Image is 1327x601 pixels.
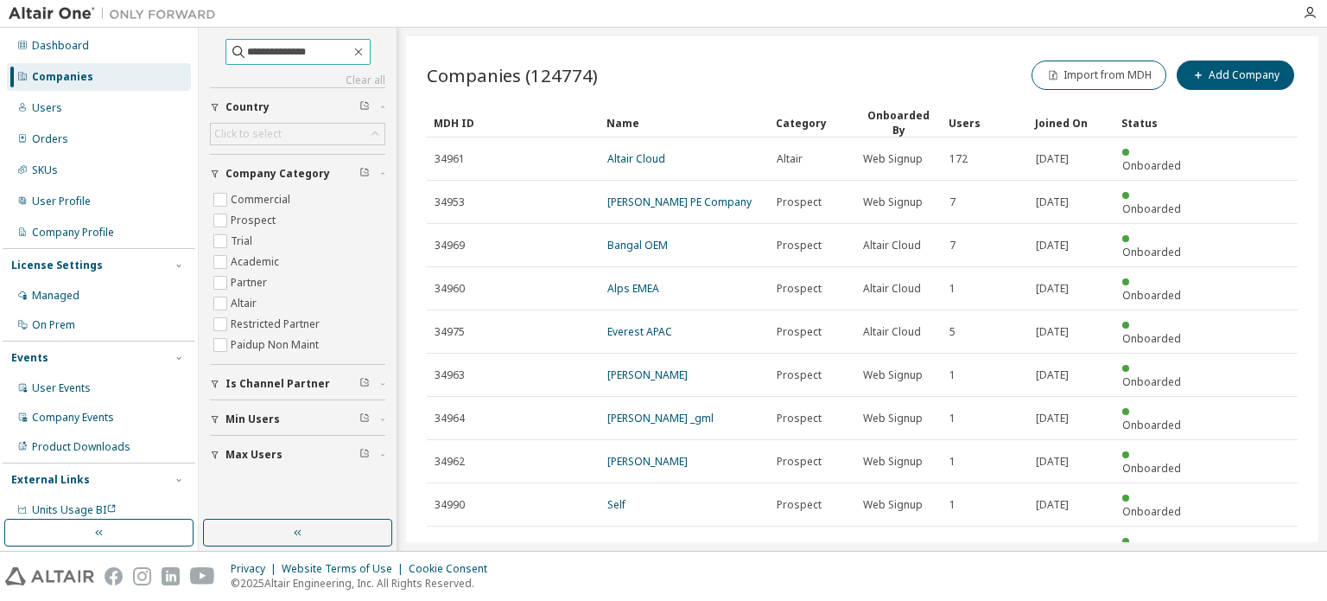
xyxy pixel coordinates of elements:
[214,127,282,141] div: Click to select
[607,281,659,296] a: Alps EMEA
[32,226,114,240] div: Company Profile
[133,567,151,585] img: instagram.svg
[231,189,294,210] label: Commercial
[863,498,923,512] span: Web Signup
[190,567,215,585] img: youtube.svg
[32,163,58,177] div: SKUs
[1035,109,1108,137] div: Joined On
[225,100,270,114] span: Country
[1122,201,1181,216] span: Onboarded
[435,541,465,555] span: 29796
[409,562,498,576] div: Cookie Consent
[435,282,465,296] span: 34960
[435,195,465,209] span: 34953
[231,562,282,576] div: Privacy
[210,400,385,438] button: Min Users
[949,152,968,166] span: 172
[225,412,280,426] span: Min Users
[607,195,752,209] a: [PERSON_NAME] PE Company
[5,567,94,585] img: altair_logo.svg
[434,109,593,137] div: MDH ID
[607,411,714,425] a: [PERSON_NAME] _gml
[32,289,79,303] div: Managed
[863,325,921,339] span: Altair Cloud
[210,88,385,126] button: Country
[225,377,330,391] span: Is Channel Partner
[777,325,822,339] span: Prospect
[435,455,465,469] span: 34962
[1122,288,1181,303] span: Onboarded
[606,109,762,137] div: Name
[162,567,180,585] img: linkedin.svg
[210,436,385,474] button: Max Users
[11,259,103,272] div: License Settings
[949,325,956,339] span: 5
[32,440,130,454] div: Product Downloads
[211,124,384,144] div: Click to select
[11,473,90,487] div: External Links
[949,498,956,512] span: 1
[607,368,688,382] a: [PERSON_NAME]
[32,502,117,517] span: Units Usage BI
[435,498,465,512] span: 34990
[1122,418,1181,432] span: Onboarded
[1036,412,1069,425] span: [DATE]
[777,455,822,469] span: Prospect
[1121,109,1194,137] div: Status
[1036,541,1069,555] span: [DATE]
[949,282,956,296] span: 1
[863,455,923,469] span: Web Signup
[231,252,283,272] label: Academic
[777,412,822,425] span: Prospect
[607,454,688,469] a: [PERSON_NAME]
[949,109,1021,137] div: Users
[359,167,370,181] span: Clear filter
[435,152,465,166] span: 34961
[435,239,465,253] span: 34969
[435,325,465,339] span: 34975
[949,239,956,253] span: 7
[863,195,923,209] span: Web Signup
[231,314,323,335] label: Restricted Partner
[607,238,668,253] a: Bangal OEM
[32,411,114,425] div: Company Events
[1122,245,1181,259] span: Onboarded
[863,368,923,382] span: Web Signup
[32,195,91,208] div: User Profile
[1036,325,1069,339] span: [DATE]
[777,368,822,382] span: Prospect
[607,497,625,512] a: Self
[32,101,62,115] div: Users
[32,39,89,53] div: Dashboard
[210,365,385,403] button: Is Channel Partner
[1122,461,1181,476] span: Onboarded
[427,63,598,87] span: Companies (124774)
[1036,498,1069,512] span: [DATE]
[862,108,935,137] div: Onboarded By
[1036,455,1069,469] span: [DATE]
[1122,374,1181,389] span: Onboarded
[776,109,848,137] div: Category
[777,152,803,166] span: Altair
[231,576,498,591] p: © 2025 Altair Engineering, Inc. All Rights Reserved.
[231,293,260,314] label: Altair
[949,412,956,425] span: 1
[1036,195,1069,209] span: [DATE]
[105,567,123,585] img: facebook.svg
[1122,158,1181,173] span: Onboarded
[231,335,322,355] label: Paidup Non Maint
[949,455,956,469] span: 1
[777,498,822,512] span: Prospect
[359,412,370,426] span: Clear filter
[282,562,409,576] div: Website Terms of Use
[9,5,225,22] img: Altair One
[949,368,956,382] span: 1
[607,540,681,555] a: Water-Gen Ltd.
[11,351,48,365] div: Events
[32,381,91,395] div: User Events
[1036,239,1069,253] span: [DATE]
[435,412,465,425] span: 34964
[32,318,75,332] div: On Prem
[210,74,385,87] a: Clear all
[1036,152,1069,166] span: [DATE]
